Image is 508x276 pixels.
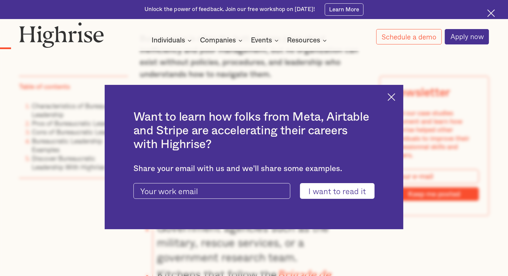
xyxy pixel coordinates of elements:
[251,36,281,44] div: Events
[287,36,320,44] div: Resources
[133,183,290,199] input: Your work email
[133,183,375,199] form: current-ascender-blog-article-modal-form
[200,36,244,44] div: Companies
[376,29,442,44] a: Schedule a demo
[388,93,395,101] img: Cross icon
[151,36,185,44] div: Individuals
[133,164,375,173] div: Share your email with us and we'll share some examples.
[487,9,495,17] img: Cross icon
[144,6,315,13] div: Unlock the power of feedback. Join our free workshop on [DATE]!
[133,110,375,152] h2: Want to learn how folks from Meta, Airtable and Stripe are accelerating their careers with Highrise?
[200,36,236,44] div: Companies
[251,36,272,44] div: Events
[19,22,104,48] img: Highrise logo
[445,29,489,45] a: Apply now
[151,36,194,44] div: Individuals
[287,36,329,44] div: Resources
[300,183,375,199] input: I want to read it
[325,3,364,15] a: Learn More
